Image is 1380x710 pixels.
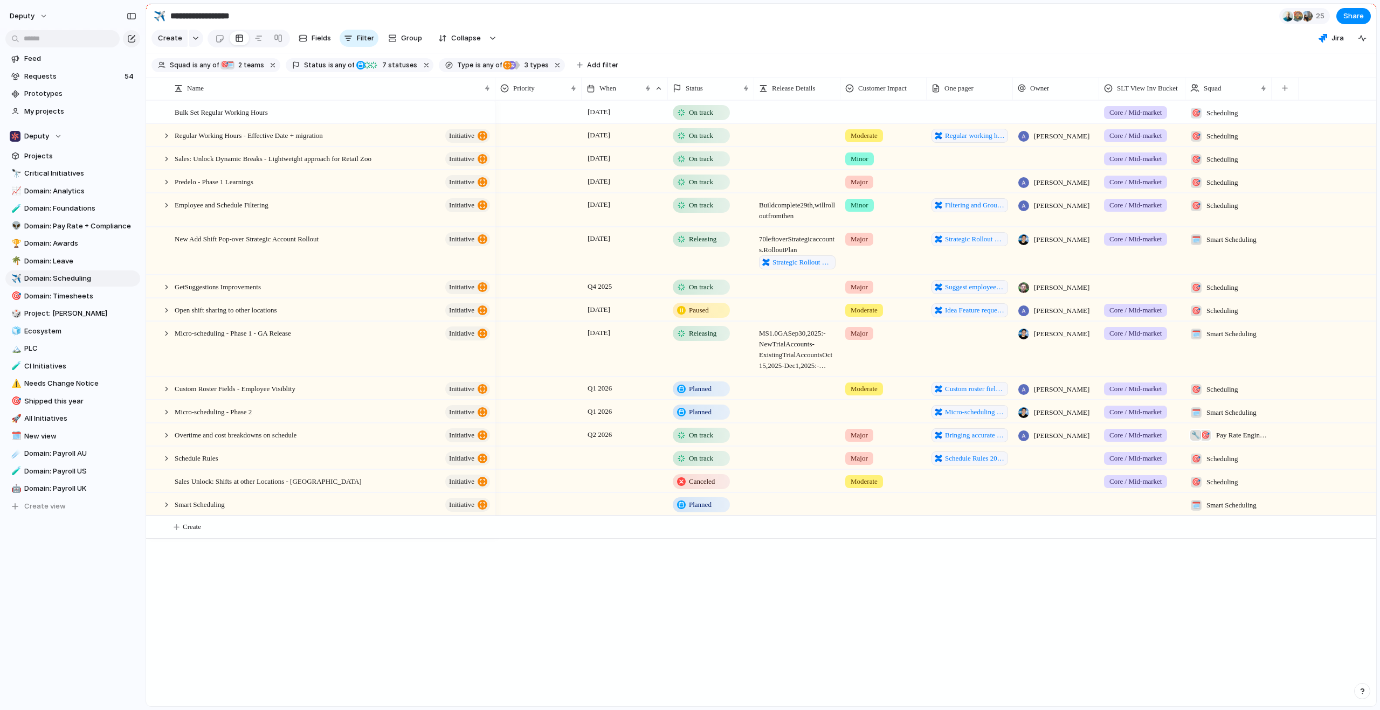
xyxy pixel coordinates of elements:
div: 🤖 [11,483,19,495]
span: Strategic Rollout Plan for Add Shift Popover [945,234,1005,245]
button: 📈 [10,186,20,197]
span: Project: [PERSON_NAME] [24,308,136,319]
button: 🤖 [10,483,20,494]
span: initiative [449,428,474,443]
div: 🗓️ [1191,234,1202,245]
button: Deputy [5,128,140,144]
div: ✈️Domain: Scheduling [5,270,140,287]
div: 🎯 [1191,108,1202,119]
div: ✈️ [154,9,165,23]
div: 🎯 [11,395,19,407]
button: 🧪 [10,466,20,477]
span: Minor [851,154,868,164]
span: Core / Mid-market [1109,107,1162,118]
span: Filter [357,33,374,44]
div: 🎲 [11,308,19,320]
div: 🤖Domain: Payroll UK [5,481,140,497]
span: Status [304,60,326,70]
span: [DATE] [585,326,613,339]
span: initiative [449,474,474,489]
span: Paused [689,305,709,316]
span: My projects [24,106,136,117]
span: Jira [1331,33,1344,44]
div: 🧪CI Initiatives [5,358,140,374]
span: Moderate [851,384,878,394]
span: New view [24,431,136,442]
span: CI Initiatives [24,361,136,372]
a: 🎯Domain: Timesheets [5,288,140,304]
span: Bulk Set Regular Working Hours [175,106,268,118]
span: Scheduling [1206,305,1238,316]
span: One pager [944,83,974,94]
span: Major [851,177,868,187]
div: 🎯 [1191,282,1202,293]
span: initiative [449,497,474,512]
span: Moderate [851,305,878,316]
a: Idea Feature request Shift sharing to other locations within the business [931,303,1008,317]
span: Add filter [587,60,618,70]
span: Sales: Unlock Dynamic Breaks - Lightweight approach for Retail Zoo [175,152,371,164]
button: isany of [326,59,357,71]
span: Create view [24,501,66,512]
span: is [192,60,198,70]
a: Requests54 [5,68,140,85]
span: Collapse [451,33,481,44]
button: initiative [445,405,490,419]
span: Domain: Scheduling [24,273,136,284]
span: Deputy [24,131,49,142]
a: ☄️Domain: Payroll AU [5,446,140,462]
span: Domain: Leave [24,256,136,267]
span: initiative [449,303,474,318]
span: Domain: Timesheets [24,291,136,302]
span: Filtering and Grouping on the schedule [945,200,1005,211]
span: Ecosystem [24,326,136,337]
div: 🗓️ [1191,329,1202,339]
button: Share [1336,8,1371,24]
span: Fields [312,33,331,44]
span: Scheduling [1206,200,1238,211]
span: Core / Mid-market [1109,384,1162,394]
span: [PERSON_NAME] [1034,305,1089,316]
div: 🧊Ecosystem [5,323,140,339]
div: ⚠️ [11,378,19,390]
button: initiative [445,475,490,489]
span: Scheduling [1206,177,1238,188]
span: Requests [24,71,121,82]
a: Prototypes [5,86,140,102]
span: Scheduling [1206,108,1238,119]
button: Create [151,30,188,47]
div: 📈 [11,185,19,197]
button: 7 statuses [355,59,419,71]
a: Projects [5,148,140,164]
button: 🏔️ [10,343,20,354]
span: any of [481,60,502,70]
span: Core / Mid-market [1109,407,1162,417]
span: [DATE] [585,175,613,188]
div: 🎯 [11,290,19,302]
div: 🗓️ [1191,407,1202,418]
span: Scheduling [1206,384,1238,395]
span: 7 [379,61,388,69]
span: Micro-scheduling - Phase 2 [175,405,252,417]
div: ⚠️Needs Change Notice [5,375,140,392]
button: 🏆 [10,238,20,249]
span: Status [686,83,703,94]
a: 📈Domain: Analytics [5,183,140,199]
span: Build complete 29th, will rollout from then [755,194,840,221]
span: [DATE] [585,198,613,211]
a: 🧪Domain: Foundations [5,200,140,217]
span: Type [457,60,473,70]
button: initiative [445,303,490,317]
span: 54 [125,71,136,82]
div: 🏆 [11,238,19,250]
button: 🎯🗓️2 teams [220,59,266,71]
span: Minor [851,200,868,211]
span: Name [187,83,204,94]
span: Priority [513,83,535,94]
a: Strategic Rollout Plan for Add Shift Popover [759,255,836,269]
div: 👽 [11,220,19,232]
span: any of [334,60,355,70]
div: 🧪Domain: Payroll US [5,463,140,479]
